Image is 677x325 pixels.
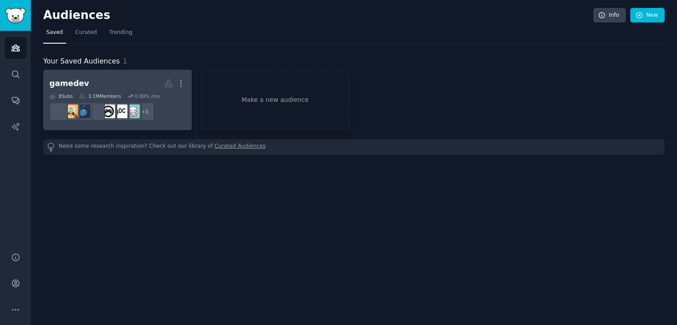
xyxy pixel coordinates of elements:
[106,26,135,44] a: Trending
[49,78,89,89] div: gamedev
[43,139,665,155] div: Need some research inspiration? Check out our library of
[5,8,26,23] img: GummySearch logo
[79,93,121,99] div: 3.1M Members
[135,93,160,99] div: 0.89 % /mo
[593,8,626,23] a: Info
[43,26,66,44] a: Saved
[89,105,103,118] img: IndieDev
[77,105,90,118] img: godot
[43,56,120,67] span: Your Saved Audiences
[49,93,73,99] div: 8 Sub s
[43,70,192,130] a: gamedev8Subs3.1MMembers0.89% /mo+1GameDevelopmentgameDevClassifiedsrust_gamedevIndieDevgodotfun_g...
[114,105,127,118] img: gameDevClassifieds
[43,8,593,22] h2: Audiences
[201,70,350,130] a: Make a new audience
[46,29,63,37] span: Saved
[215,142,266,152] a: Curated Audiences
[101,105,115,118] img: rust_gamedev
[75,29,97,37] span: Curated
[126,105,140,118] img: GameDevelopment
[52,105,66,118] img: gamedev
[136,102,154,121] div: + 1
[64,105,78,118] img: fun_gamedev
[123,57,127,65] span: 1
[109,29,132,37] span: Trending
[630,8,665,23] a: New
[72,26,100,44] a: Curated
